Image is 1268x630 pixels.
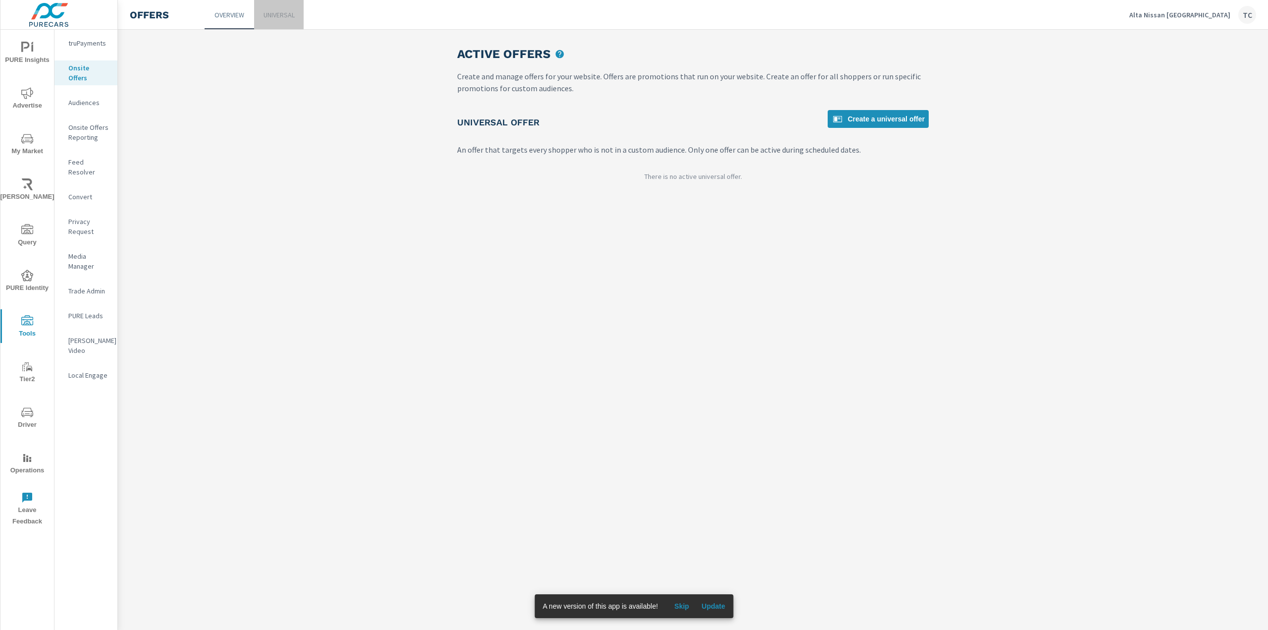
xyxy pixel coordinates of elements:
[54,308,117,323] div: PURE Leads
[54,36,117,51] div: truPayments
[1238,6,1256,24] div: TC
[3,315,51,340] span: Tools
[68,251,109,271] p: Media Manager
[54,189,117,204] div: Convert
[3,452,51,476] span: Operations
[68,192,109,202] p: Convert
[3,270,51,294] span: PURE Identity
[130,9,169,21] h4: Offers
[3,406,51,431] span: Driver
[828,110,929,128] a: Create a universal offer
[644,172,742,181] p: There is no active universal offer.
[0,30,54,531] div: nav menu
[666,598,697,614] button: Skip
[3,42,51,66] span: PURE Insights
[68,336,109,355] p: [PERSON_NAME] Video
[701,602,725,611] span: Update
[3,87,51,112] span: Advertise
[670,602,693,611] span: Skip
[68,38,109,48] p: truPayments
[54,120,117,145] div: Onsite Offers Reporting
[68,98,109,108] p: Audiences
[54,249,117,274] div: Media Manager
[457,70,929,94] p: Create and manage offers for your website. Offers are promotions that run on your website. Create...
[457,46,550,62] h3: Active Offers
[68,311,109,321] p: PURE Leads
[68,63,109,83] p: Onsite Offers
[832,113,925,125] span: Create a universal offer
[457,116,539,128] h5: Universal Offer
[68,286,109,296] p: Trade Admin
[3,492,51,527] span: Leave Feedback
[54,368,117,383] div: Local Engage
[3,361,51,385] span: Tier2
[54,95,117,110] div: Audiences
[54,60,117,85] div: Onsite Offers
[68,217,109,236] p: Privacy Request
[697,598,729,614] button: Update
[68,157,109,177] p: Feed Resolver
[214,10,244,20] p: Overview
[1129,10,1230,19] p: Alta Nissan [GEOGRAPHIC_DATA]
[3,178,51,203] span: [PERSON_NAME]
[543,602,658,610] span: A new version of this app is available!
[457,144,929,156] p: An offer that targets every shopper who is not in a custom audience. Only one offer can be active...
[54,333,117,358] div: [PERSON_NAME] Video
[54,284,117,298] div: Trade Admin
[264,10,295,20] p: Universal
[54,155,117,179] div: Feed Resolver
[3,224,51,248] span: Query
[3,133,51,157] span: My Market
[68,370,109,380] p: Local Engage
[553,48,566,60] span: upload picture
[68,122,109,142] p: Onsite Offers Reporting
[54,214,117,239] div: Privacy Request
